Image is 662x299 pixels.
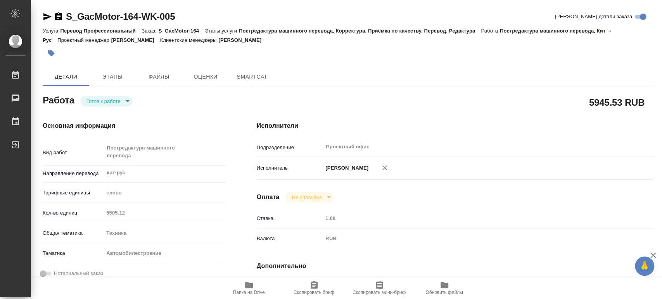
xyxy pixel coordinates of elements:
[43,93,74,107] h2: Работа
[218,37,267,43] p: [PERSON_NAME]
[60,28,142,34] p: Перевод Профессиональный
[323,232,620,245] div: RUB
[47,72,85,82] span: Детали
[104,186,225,199] div: слово
[257,261,653,271] h4: Дополнительно
[104,227,225,240] div: Техника
[80,96,132,107] div: Готов к работе
[289,194,324,201] button: Не оплачена
[159,28,205,34] p: S_GacMotor-164
[257,164,323,172] p: Исполнитель
[635,256,654,276] button: 🙏
[54,270,103,277] span: Нотариальный заказ
[43,12,52,21] button: Скопировать ссылку для ЯМессенджера
[353,290,406,295] span: Скопировать мини-бриф
[43,189,104,197] p: Тарифные единицы
[233,290,265,295] span: Папка на Drive
[323,213,620,224] input: Пустое поле
[205,28,239,34] p: Этапы услуги
[104,247,225,260] div: Автомобилестроение
[285,192,333,203] div: Готов к работе
[294,290,334,295] span: Скопировать бриф
[257,121,653,131] h4: Исполнители
[257,192,280,202] h4: Оплата
[140,72,178,82] span: Файлы
[160,37,219,43] p: Клиентские менеджеры
[187,72,224,82] span: Оценки
[412,277,477,299] button: Обновить файлы
[233,72,271,82] span: SmartCat
[66,11,175,22] a: S_GacMotor-164-WK-005
[43,45,60,62] button: Добавить тэг
[376,159,393,176] button: Удалить исполнителя
[257,215,323,222] p: Ставка
[323,164,368,172] p: [PERSON_NAME]
[111,37,160,43] p: [PERSON_NAME]
[142,28,158,34] p: Заказ:
[54,12,63,21] button: Скопировать ссылку
[282,277,347,299] button: Скопировать бриф
[481,28,500,34] p: Работа
[638,258,651,274] span: 🙏
[216,277,282,299] button: Папка на Drive
[347,277,412,299] button: Скопировать мини-бриф
[43,28,60,34] p: Услуга
[94,72,131,82] span: Этапы
[84,98,123,105] button: Готов к работе
[239,28,481,34] p: Постредактура машинного перевода, Корректура, Приёмка по качеству, Перевод, Редактура
[43,149,104,156] p: Вид работ
[257,144,323,151] p: Подразделение
[104,207,225,218] input: Пустое поле
[425,290,463,295] span: Обновить файлы
[43,229,104,237] p: Общая тематика
[43,121,226,131] h4: Основная информация
[257,235,323,242] p: Валюта
[43,249,104,257] p: Тематика
[43,209,104,217] p: Кол-во единиц
[589,96,645,109] h2: 5945.53 RUB
[57,37,111,43] p: Проектный менеджер
[555,13,632,21] span: [PERSON_NAME] детали заказа
[43,170,104,177] p: Направление перевода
